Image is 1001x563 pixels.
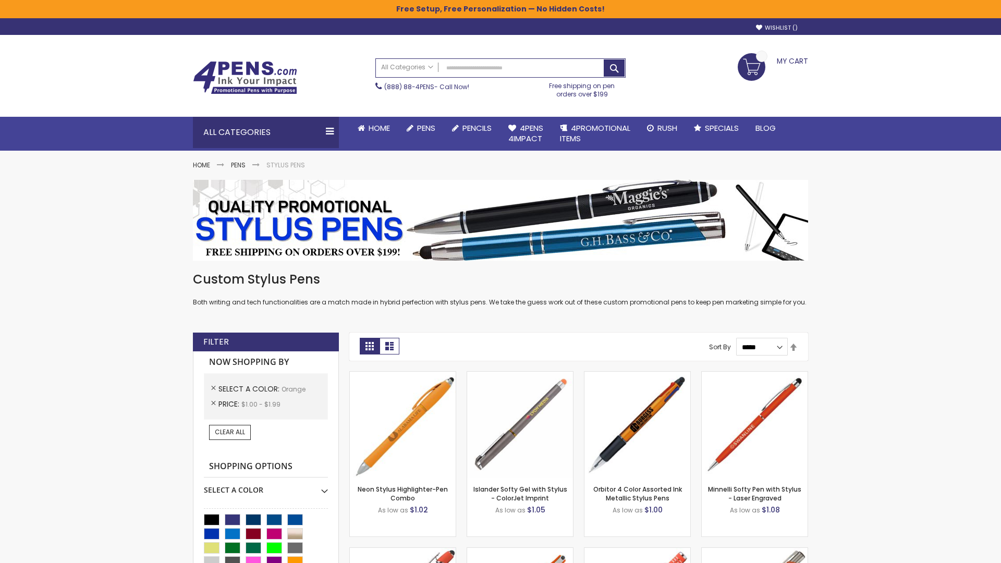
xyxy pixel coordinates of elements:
[552,117,639,151] a: 4PROMOTIONALITEMS
[730,506,760,515] span: As low as
[467,371,573,380] a: Islander Softy Gel with Stylus - ColorJet Imprint-Orange
[193,180,808,261] img: Stylus Pens
[708,485,801,502] a: Minnelli Softy Pen with Stylus - Laser Engraved
[193,271,808,307] div: Both writing and tech functionalities are a match made in hybrid perfection with stylus pens. We ...
[444,117,500,140] a: Pencils
[613,506,643,515] span: As low as
[686,117,747,140] a: Specials
[709,342,731,351] label: Sort By
[350,372,456,478] img: Neon Stylus Highlighter-Pen Combo-Orange
[193,161,210,169] a: Home
[349,117,398,140] a: Home
[467,547,573,556] a: Avendale Velvet Touch Stylus Gel Pen-Orange
[215,427,245,436] span: Clear All
[644,505,663,515] span: $1.00
[231,161,246,169] a: Pens
[204,456,328,478] strong: Shopping Options
[218,399,241,409] span: Price
[193,271,808,288] h1: Custom Stylus Pens
[527,505,545,515] span: $1.05
[381,63,433,71] span: All Categories
[218,384,282,394] span: Select A Color
[376,59,438,76] a: All Categories
[584,547,690,556] a: Marin Softy Pen with Stylus - Laser Engraved-Orange
[508,123,543,144] span: 4Pens 4impact
[358,485,448,502] a: Neon Stylus Highlighter-Pen Combo
[495,506,526,515] span: As low as
[702,547,808,556] a: Tres-Chic Softy Brights with Stylus Pen - Laser-Orange
[467,372,573,478] img: Islander Softy Gel with Stylus - ColorJet Imprint-Orange
[539,78,626,99] div: Free shipping on pen orders over $199
[360,338,380,354] strong: Grid
[266,161,305,169] strong: Stylus Pens
[193,117,339,148] div: All Categories
[384,82,469,91] span: - Call Now!
[702,372,808,478] img: Minnelli Softy Pen with Stylus - Laser Engraved-Orange
[593,485,682,502] a: Orbitor 4 Color Assorted Ink Metallic Stylus Pens
[560,123,630,144] span: 4PROMOTIONAL ITEMS
[282,385,306,394] span: Orange
[762,505,780,515] span: $1.08
[747,117,784,140] a: Blog
[378,506,408,515] span: As low as
[755,123,776,133] span: Blog
[639,117,686,140] a: Rush
[350,371,456,380] a: Neon Stylus Highlighter-Pen Combo-Orange
[705,123,739,133] span: Specials
[462,123,492,133] span: Pencils
[204,478,328,495] div: Select A Color
[473,485,567,502] a: Islander Softy Gel with Stylus - ColorJet Imprint
[584,372,690,478] img: Orbitor 4 Color Assorted Ink Metallic Stylus Pens-Orange
[350,547,456,556] a: 4P-MS8B-Orange
[410,505,428,515] span: $1.02
[756,24,798,32] a: Wishlist
[193,61,297,94] img: 4Pens Custom Pens and Promotional Products
[209,425,251,439] a: Clear All
[584,371,690,380] a: Orbitor 4 Color Assorted Ink Metallic Stylus Pens-Orange
[203,336,229,348] strong: Filter
[204,351,328,373] strong: Now Shopping by
[384,82,434,91] a: (888) 88-4PENS
[241,400,280,409] span: $1.00 - $1.99
[369,123,390,133] span: Home
[500,117,552,151] a: 4Pens4impact
[398,117,444,140] a: Pens
[657,123,677,133] span: Rush
[702,371,808,380] a: Minnelli Softy Pen with Stylus - Laser Engraved-Orange
[417,123,435,133] span: Pens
